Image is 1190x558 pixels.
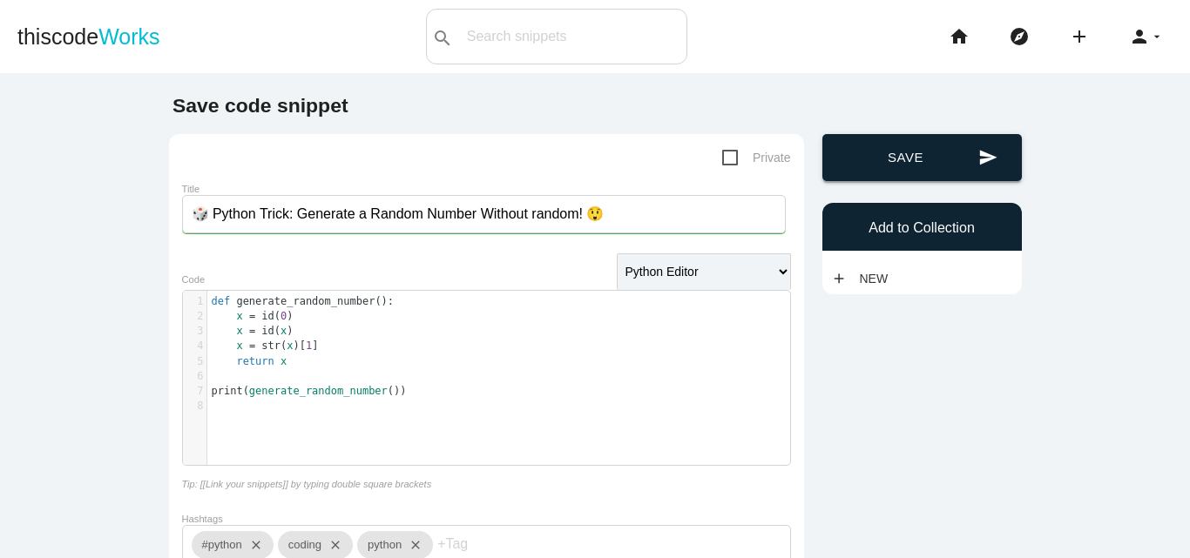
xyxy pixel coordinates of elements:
[427,10,458,64] button: search
[281,310,287,322] span: 0
[249,385,388,397] span: generate_random_number
[287,340,293,352] span: x
[1069,9,1090,64] i: add
[212,295,395,307] span: ():
[212,310,294,322] span: ( )
[949,9,970,64] i: home
[212,385,407,397] span: ( ())
[212,325,294,337] span: ( )
[261,340,281,352] span: str
[249,310,255,322] span: =
[831,263,847,294] i: add
[183,399,206,413] div: 8
[182,479,432,489] i: Tip: [[Link your snippets]] by typing double square brackets
[182,195,786,233] input: What does this code do?
[432,10,453,66] i: search
[182,184,200,194] label: Title
[261,310,274,322] span: id
[831,263,897,294] a: addNew
[183,384,206,399] div: 7
[458,18,686,55] input: Search snippets
[722,147,791,169] span: Private
[183,369,206,384] div: 6
[236,325,242,337] span: x
[183,324,206,339] div: 3
[236,340,242,352] span: x
[182,274,206,285] label: Code
[236,355,274,367] span: return
[236,310,242,322] span: x
[183,339,206,353] div: 4
[212,340,319,352] span: ( )[ ]
[236,295,375,307] span: generate_random_number
[249,325,255,337] span: =
[249,340,255,352] span: =
[1150,9,1164,64] i: arrow_drop_down
[172,94,348,117] b: Save code snippet
[831,220,1013,236] h6: Add to Collection
[281,355,287,367] span: x
[978,134,997,181] i: send
[261,325,274,337] span: id
[183,294,206,309] div: 1
[212,385,243,397] span: print
[306,340,312,352] span: 1
[183,309,206,324] div: 2
[1129,9,1150,64] i: person
[17,9,160,64] a: thiscodeWorks
[822,134,1022,181] button: sendSave
[182,514,223,524] label: Hashtags
[281,325,287,337] span: x
[212,295,231,307] span: def
[98,24,159,49] span: Works
[183,354,206,369] div: 5
[1009,9,1030,64] i: explore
